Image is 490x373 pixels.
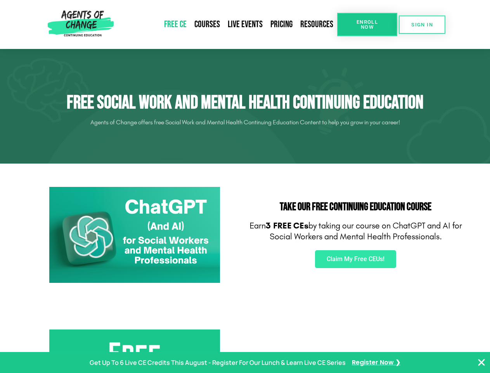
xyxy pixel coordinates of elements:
a: Enroll Now [337,13,397,36]
button: Close Banner [477,358,486,367]
a: Pricing [267,16,296,33]
nav: Menu [117,16,337,33]
a: Claim My Free CEUs! [315,250,396,268]
span: Enroll Now [350,19,385,30]
span: SIGN IN [411,22,433,27]
p: Earn by taking our course on ChatGPT and AI for Social Workers and Mental Health Professionals. [249,220,462,242]
a: SIGN IN [399,16,445,34]
span: Claim My Free CEUs! [327,256,384,262]
a: Register Now ❯ [352,357,400,368]
a: Free CE [160,16,190,33]
h1: Free Social Work and Mental Health Continuing Education [28,92,462,114]
b: 3 FREE CEs [266,221,308,231]
a: Live Events [224,16,267,33]
a: Courses [190,16,224,33]
p: Get Up To 6 Live CE Credits This August - Register For Our Lunch & Learn Live CE Series [90,357,346,368]
a: Resources [296,16,337,33]
p: Agents of Change offers free Social Work and Mental Health Continuing Education Content to help y... [28,116,462,129]
h2: Take Our FREE Continuing Education Course [249,202,462,213]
